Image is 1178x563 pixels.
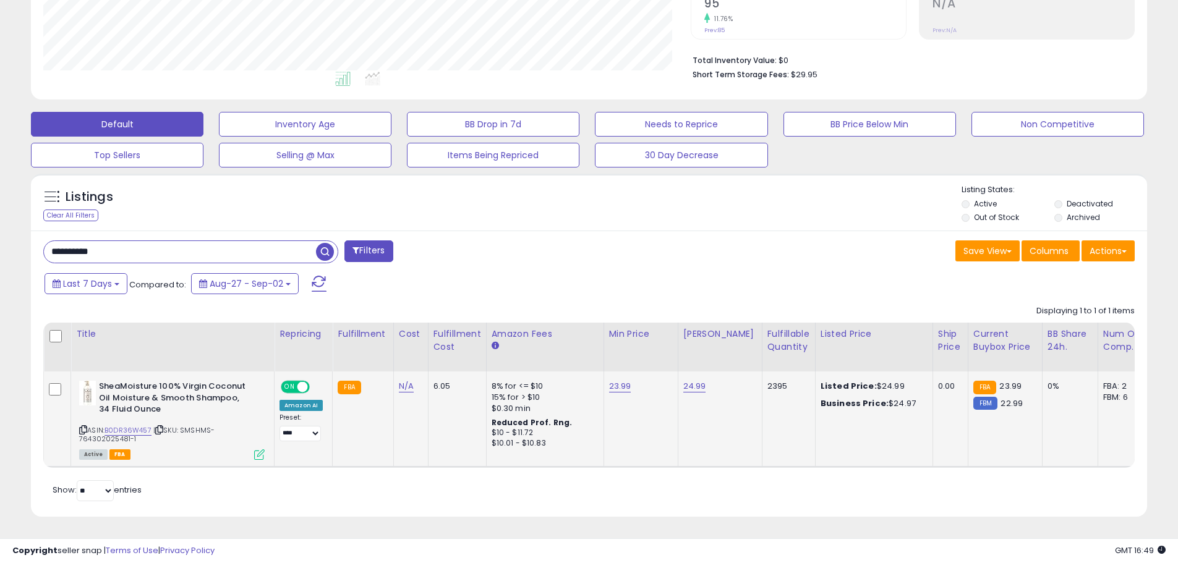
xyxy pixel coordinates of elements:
[492,392,594,403] div: 15% for > $10
[492,438,594,449] div: $10.01 - $10.83
[433,328,481,353] div: Fulfillment Cost
[79,449,108,460] span: All listings currently available for purchase on Amazon
[280,400,323,411] div: Amazon AI
[973,328,1037,353] div: Current Buybox Price
[280,328,327,341] div: Repricing
[974,212,1019,222] label: Out of Stock
[609,328,673,341] div: Min Price
[1030,245,1069,257] span: Columns
[43,210,98,221] div: Clear All Filters
[492,341,499,352] small: Amazon Fees.
[492,417,573,428] b: Reduced Prof. Rng.
[973,397,997,410] small: FBM
[79,381,96,405] img: 31-fGvhEwJL._SL40_.jpg
[45,273,127,294] button: Last 7 Days
[938,328,963,353] div: Ship Price
[791,69,817,80] span: $29.95
[974,198,997,209] label: Active
[821,381,923,392] div: $24.99
[1048,328,1093,353] div: BB Share 24h.
[280,413,323,441] div: Preset:
[31,143,203,167] button: Top Sellers
[1048,381,1088,392] div: 0%
[1115,544,1166,556] span: 2025-09-10 16:49 GMT
[79,381,265,459] div: ASIN:
[710,14,733,23] small: 11.76%
[595,143,767,167] button: 30 Day Decrease
[595,112,767,137] button: Needs to Reprice
[282,382,297,392] span: ON
[1036,305,1135,317] div: Displaying 1 to 1 of 1 items
[492,328,599,341] div: Amazon Fees
[609,380,631,392] a: 23.99
[821,328,928,341] div: Listed Price
[1022,240,1080,261] button: Columns
[999,380,1022,392] span: 23.99
[693,69,789,80] b: Short Term Storage Fees:
[76,328,269,341] div: Title
[210,277,283,290] span: Aug-27 - Sep-02
[129,279,186,290] span: Compared to:
[1103,381,1144,392] div: FBA: 2
[933,27,957,34] small: Prev: N/A
[492,428,594,438] div: $10 - $11.72
[99,381,249,418] b: SheaMoisture 100% Virgin Coconut Oil Moisture & Smooth Shampoo, 34 Fluid Ounce
[1103,392,1144,403] div: FBM: 6
[693,55,777,66] b: Total Inventory Value:
[973,381,996,394] small: FBA
[79,425,215,444] span: | SKU: SMSHMS-764302025481-1
[399,328,423,341] div: Cost
[53,484,142,496] span: Show: entries
[399,380,414,392] a: N/A
[683,328,757,341] div: [PERSON_NAME]
[1082,240,1135,261] button: Actions
[821,380,877,392] b: Listed Price:
[433,381,477,392] div: 6.05
[31,112,203,137] button: Default
[704,27,725,34] small: Prev: 85
[955,240,1020,261] button: Save View
[683,380,706,392] a: 24.99
[971,112,1144,137] button: Non Competitive
[492,381,594,392] div: 8% for <= $10
[1001,397,1023,409] span: 22.99
[219,112,391,137] button: Inventory Age
[338,381,361,394] small: FBA
[821,397,889,409] b: Business Price:
[191,273,299,294] button: Aug-27 - Sep-02
[962,184,1147,196] p: Listing States:
[938,381,958,392] div: 0.00
[1103,328,1148,353] div: Num of Comp.
[1067,212,1100,222] label: Archived
[160,544,215,556] a: Privacy Policy
[63,277,112,290] span: Last 7 Days
[767,381,806,392] div: 2395
[338,328,388,341] div: Fulfillment
[109,449,130,460] span: FBA
[12,544,58,556] strong: Copyright
[1067,198,1113,209] label: Deactivated
[407,143,579,167] button: Items Being Repriced
[783,112,956,137] button: BB Price Below Min
[12,545,215,557] div: seller snap | |
[767,328,810,353] div: Fulfillable Quantity
[308,382,328,392] span: OFF
[344,240,393,262] button: Filters
[219,143,391,167] button: Selling @ Max
[105,425,152,436] a: B0DR36W457
[693,52,1125,67] li: $0
[492,403,594,414] div: $0.30 min
[106,544,158,556] a: Terms of Use
[407,112,579,137] button: BB Drop in 7d
[66,188,113,206] h5: Listings
[821,398,923,409] div: $24.97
